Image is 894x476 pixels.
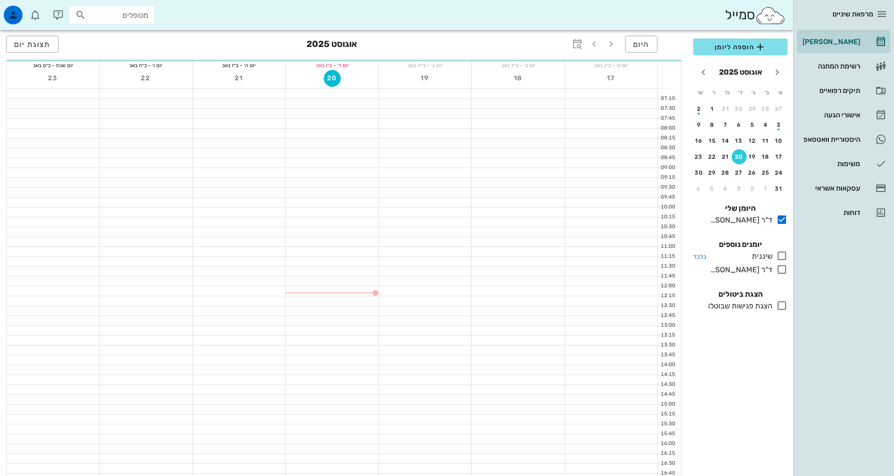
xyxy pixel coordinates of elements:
button: 10 [772,133,787,148]
div: היסטוריית וואטסאפ [801,136,860,143]
div: 14:15 [658,371,677,379]
div: 6 [691,185,706,192]
div: יום שבת - כ״ט באב [7,61,99,70]
button: 8 [705,117,720,132]
div: 12:30 [658,302,677,310]
div: 13:45 [658,351,677,359]
div: 17 [772,154,787,160]
button: 9 [691,117,706,132]
button: 21 [718,149,733,164]
span: הוספה ליומן [701,41,780,53]
div: 6 [732,122,747,128]
button: חודש שעבר [769,64,786,81]
small: בלבד [693,253,706,260]
div: 10:45 [658,233,677,241]
button: 5 [705,181,720,196]
button: חודש הבא [695,64,712,81]
div: 30 [691,169,706,176]
button: 15 [705,133,720,148]
span: היום [633,40,649,49]
div: 27 [772,106,787,112]
span: תג [28,8,33,13]
div: 09:30 [658,184,677,192]
div: 09:15 [658,174,677,182]
button: 6 [691,181,706,196]
div: 3 [732,185,747,192]
div: 12:15 [658,292,677,300]
span: 22 [138,74,154,82]
div: 11:45 [658,272,677,280]
button: 30 [691,165,706,180]
div: 20 [732,154,747,160]
span: מרפאת שיניים [833,10,873,18]
button: 21 [230,70,247,87]
div: 27 [732,169,747,176]
button: 19 [745,149,760,164]
span: 18 [510,74,527,82]
button: הוספה ליומן [693,38,787,55]
div: 13 [732,138,747,144]
div: 30 [732,106,747,112]
div: 14:30 [658,381,677,389]
th: ד׳ [734,84,746,100]
div: 2 [745,185,760,192]
div: 2 [691,106,706,112]
h4: היומן שלי [693,203,787,214]
button: 23 [45,70,61,87]
div: 1 [705,106,720,112]
div: 31 [718,106,733,112]
button: 4 [718,181,733,196]
button: 28 [758,101,773,116]
div: 11:00 [658,243,677,251]
div: 08:45 [658,154,677,162]
div: 26 [745,169,760,176]
button: תצוגת יום [6,36,59,53]
button: 28 [718,165,733,180]
img: SmileCloud logo [755,6,786,25]
button: 1 [705,101,720,116]
div: 16:30 [658,460,677,468]
button: 2 [745,181,760,196]
button: 3 [772,117,787,132]
div: 19 [745,154,760,160]
div: 10 [772,138,787,144]
a: אישורי הגעה [797,104,890,126]
div: סמייל [725,5,786,25]
div: 11 [758,138,773,144]
button: 22 [138,70,154,87]
h4: יומנים נוספים [693,239,787,250]
div: 09:00 [658,164,677,172]
span: 19 [417,74,434,82]
button: 24 [772,165,787,180]
div: 15:00 [658,400,677,408]
div: 28 [758,106,773,112]
button: 1 [758,181,773,196]
button: 13 [732,133,747,148]
th: ה׳ [721,84,733,100]
a: דוחות [797,201,890,224]
div: 7 [718,122,733,128]
h3: אוגוסט 2025 [306,36,357,54]
button: 12 [745,133,760,148]
span: 21 [230,74,247,82]
div: 15 [705,138,720,144]
div: 12:45 [658,312,677,320]
button: 26 [745,165,760,180]
th: א׳ [774,84,787,100]
div: 21 [718,154,733,160]
div: 07:45 [658,115,677,123]
button: 29 [745,101,760,116]
div: 5 [705,185,720,192]
div: 08:15 [658,134,677,142]
button: 17 [772,149,787,164]
button: 19 [417,70,434,87]
button: 2 [691,101,706,116]
button: היום [625,36,657,53]
a: עסקאות אשראי [797,177,890,200]
button: 25 [758,165,773,180]
div: 31 [772,185,787,192]
div: 29 [705,169,720,176]
div: 16:15 [658,450,677,458]
button: 20 [324,70,341,87]
div: 07:30 [658,105,677,113]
